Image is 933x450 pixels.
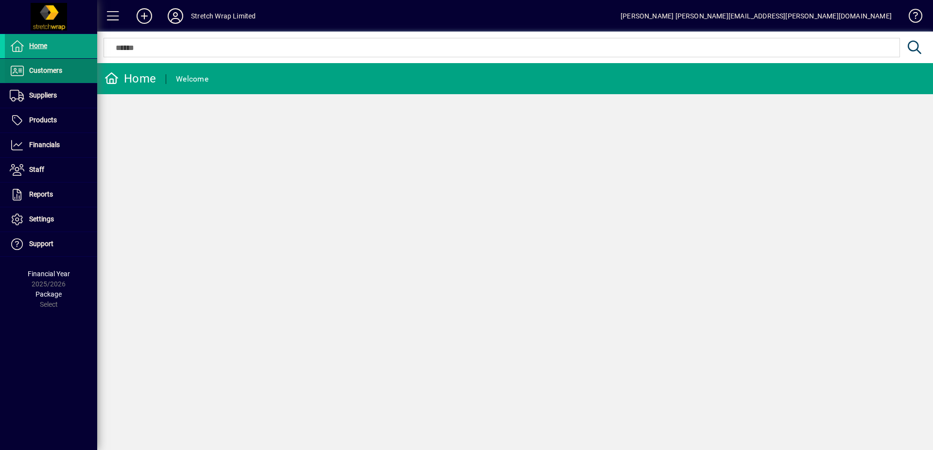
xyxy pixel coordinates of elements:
[29,215,54,223] span: Settings
[29,42,47,50] span: Home
[5,133,97,157] a: Financials
[29,240,53,248] span: Support
[191,8,256,24] div: Stretch Wrap Limited
[5,232,97,256] a: Support
[29,116,57,124] span: Products
[5,207,97,232] a: Settings
[5,59,97,83] a: Customers
[29,166,44,173] span: Staff
[901,2,921,33] a: Knowledge Base
[29,67,62,74] span: Customers
[129,7,160,25] button: Add
[29,190,53,198] span: Reports
[5,158,97,182] a: Staff
[5,83,97,108] a: Suppliers
[35,290,62,298] span: Package
[160,7,191,25] button: Profile
[621,8,892,24] div: [PERSON_NAME] [PERSON_NAME][EMAIL_ADDRESS][PERSON_NAME][DOMAIN_NAME]
[29,91,57,99] span: Suppliers
[176,71,208,87] div: Welcome
[104,71,156,86] div: Home
[29,141,60,149] span: Financials
[5,108,97,133] a: Products
[28,270,70,278] span: Financial Year
[5,183,97,207] a: Reports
